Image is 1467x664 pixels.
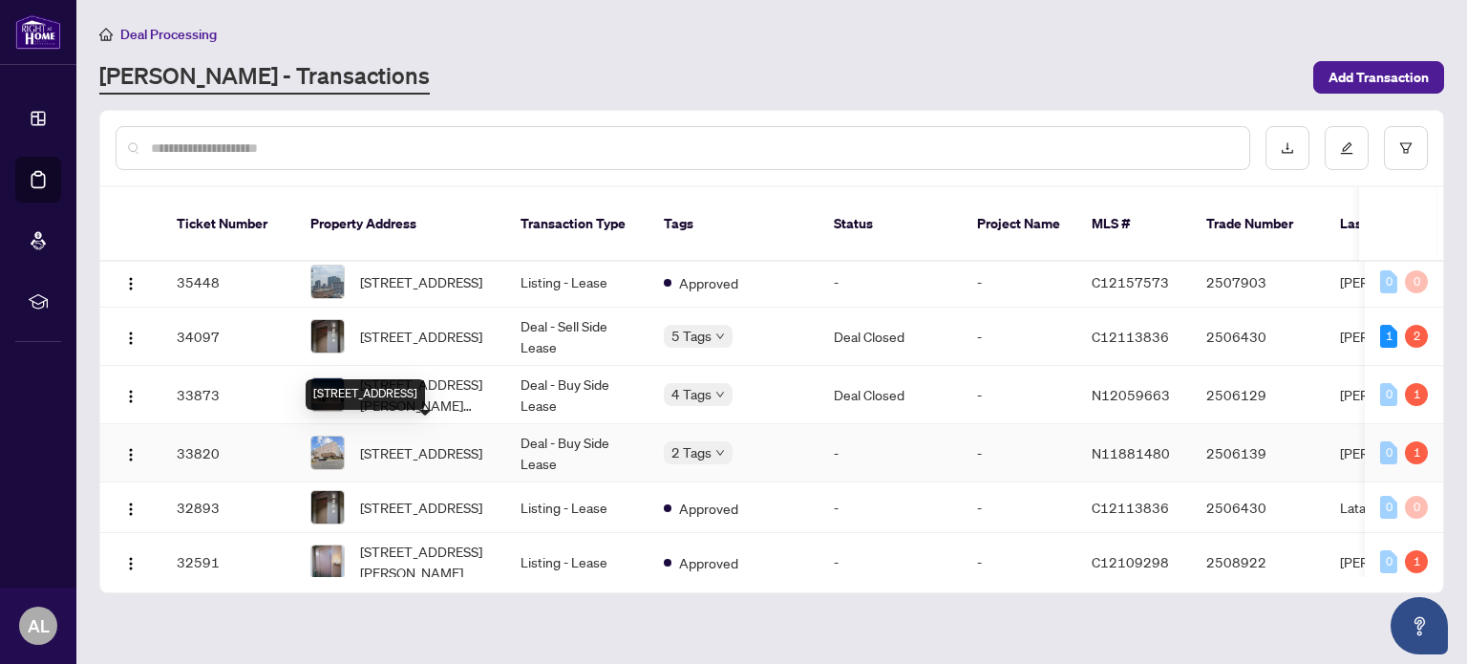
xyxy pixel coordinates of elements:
[1405,270,1428,293] div: 0
[161,533,295,591] td: 32591
[715,390,725,399] span: down
[679,552,738,573] span: Approved
[1380,496,1397,519] div: 0
[819,424,962,482] td: -
[962,257,1076,308] td: -
[1391,597,1448,654] button: Open asap
[962,366,1076,424] td: -
[360,326,482,347] span: [STREET_ADDRESS]
[306,379,425,410] div: [STREET_ADDRESS]
[1405,383,1428,406] div: 1
[505,187,648,262] th: Transaction Type
[161,424,295,482] td: 33820
[1281,141,1294,155] span: download
[505,257,648,308] td: Listing - Lease
[311,378,344,411] img: thumbnail-img
[1405,325,1428,348] div: 2
[116,492,146,523] button: Logo
[819,482,962,533] td: -
[161,308,295,366] td: 34097
[1265,126,1309,170] button: download
[123,447,138,462] img: Logo
[1405,496,1428,519] div: 0
[1329,62,1429,93] span: Add Transaction
[819,533,962,591] td: -
[1313,61,1444,94] button: Add Transaction
[311,437,344,469] img: thumbnail-img
[123,276,138,291] img: Logo
[1191,482,1325,533] td: 2506430
[679,272,738,293] span: Approved
[360,374,490,416] span: [STREET_ADDRESS][PERSON_NAME][PERSON_NAME]
[161,482,295,533] td: 32893
[819,187,962,262] th: Status
[1405,441,1428,464] div: 1
[1191,257,1325,308] td: 2507903
[1191,187,1325,262] th: Trade Number
[1384,126,1428,170] button: filter
[123,331,138,346] img: Logo
[1076,187,1191,262] th: MLS #
[1092,499,1169,516] span: C12113836
[962,424,1076,482] td: -
[715,448,725,458] span: down
[1191,424,1325,482] td: 2506139
[123,502,138,517] img: Logo
[819,257,962,308] td: -
[1405,550,1428,573] div: 1
[120,26,217,43] span: Deal Processing
[161,257,295,308] td: 35448
[311,491,344,524] img: thumbnail-img
[1191,366,1325,424] td: 2506129
[311,546,344,578] img: thumbnail-img
[819,308,962,366] td: Deal Closed
[962,308,1076,366] td: -
[715,332,725,341] span: down
[671,441,712,463] span: 2 Tags
[962,533,1076,591] td: -
[648,187,819,262] th: Tags
[671,325,712,347] span: 5 Tags
[116,379,146,410] button: Logo
[116,321,146,352] button: Logo
[116,267,146,297] button: Logo
[99,28,113,41] span: home
[962,482,1076,533] td: -
[1325,126,1369,170] button: edit
[1191,308,1325,366] td: 2506430
[1380,550,1397,573] div: 0
[161,187,295,262] th: Ticket Number
[360,497,482,518] span: [STREET_ADDRESS]
[116,438,146,468] button: Logo
[28,612,50,639] span: AL
[123,389,138,404] img: Logo
[295,187,505,262] th: Property Address
[505,533,648,591] td: Listing - Lease
[679,498,738,519] span: Approved
[505,482,648,533] td: Listing - Lease
[1092,273,1169,290] span: C12157573
[1092,553,1169,570] span: C12109298
[505,308,648,366] td: Deal - Sell Side Lease
[1380,270,1397,293] div: 0
[360,271,482,292] span: [STREET_ADDRESS]
[1092,444,1170,461] span: N11881480
[1340,141,1353,155] span: edit
[123,556,138,571] img: Logo
[819,366,962,424] td: Deal Closed
[1380,383,1397,406] div: 0
[161,366,295,424] td: 33873
[671,383,712,405] span: 4 Tags
[1191,533,1325,591] td: 2508922
[962,187,1076,262] th: Project Name
[116,546,146,577] button: Logo
[1380,441,1397,464] div: 0
[1399,141,1413,155] span: filter
[360,442,482,463] span: [STREET_ADDRESS]
[1092,386,1170,403] span: N12059663
[1092,328,1169,345] span: C12113836
[311,320,344,353] img: thumbnail-img
[99,60,430,95] a: [PERSON_NAME] - Transactions
[360,541,490,583] span: [STREET_ADDRESS][PERSON_NAME]
[15,14,61,50] img: logo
